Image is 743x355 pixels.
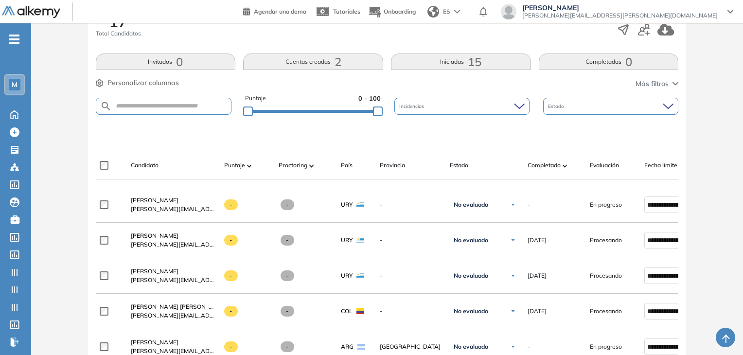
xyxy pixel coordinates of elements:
img: Ícono de flecha [510,202,516,208]
img: URY [356,202,364,208]
span: - [380,307,442,316]
img: [missing "en.ARROW_ALT" translation] [309,164,314,167]
span: URY [341,271,353,280]
img: ARG [357,344,365,350]
span: Estado [548,103,566,110]
a: [PERSON_NAME] [PERSON_NAME] [131,302,216,311]
div: Incidencias [394,98,530,115]
span: Tutoriales [333,8,360,15]
span: - [380,271,442,280]
span: Fecha límite [644,161,677,170]
span: Estado [450,161,468,170]
span: M [12,81,18,89]
img: SEARCH_ALT [100,100,112,112]
span: En progreso [590,200,622,209]
span: ARG [341,342,354,351]
span: Provincia [380,161,405,170]
img: COL [356,308,364,314]
img: Logo [2,6,60,18]
span: Total Candidatos [96,29,141,38]
span: Agendar una demo [254,8,306,15]
img: Ícono de flecha [510,308,516,314]
a: Agendar una demo [243,5,306,17]
span: Candidato [131,161,159,170]
span: - [528,342,530,351]
span: - [281,341,295,352]
span: - [224,235,238,246]
a: [PERSON_NAME] [131,267,216,276]
span: [DATE] [528,236,547,245]
img: URY [356,273,364,279]
span: [PERSON_NAME][EMAIL_ADDRESS][PERSON_NAME][DOMAIN_NAME] [131,311,216,320]
span: URY [341,200,353,209]
span: COL [341,307,353,316]
span: [PERSON_NAME] [131,196,178,204]
span: URY [341,236,353,245]
span: [DATE] [528,307,547,316]
button: Personalizar columnas [96,78,179,88]
span: No evaluado [454,272,488,280]
span: [PERSON_NAME] [131,338,178,346]
span: [PERSON_NAME][EMAIL_ADDRESS][PERSON_NAME][DOMAIN_NAME] [131,240,216,249]
span: - [281,270,295,281]
span: - [224,341,238,352]
span: - [281,306,295,317]
span: [PERSON_NAME][EMAIL_ADDRESS][PERSON_NAME][DOMAIN_NAME] [131,205,216,213]
span: - [281,199,295,210]
button: Invitados0 [96,53,236,70]
span: No evaluado [454,343,488,351]
span: [PERSON_NAME] [PERSON_NAME] [131,303,228,310]
span: 0 - 100 [358,94,381,103]
img: [missing "en.ARROW_ALT" translation] [563,164,567,167]
span: - [224,270,238,281]
span: - [380,236,442,245]
img: world [427,6,439,18]
img: [missing "en.ARROW_ALT" translation] [247,164,252,167]
span: [GEOGRAPHIC_DATA] [380,342,442,351]
button: Onboarding [368,1,416,22]
span: - [528,200,530,209]
span: Evaluación [590,161,619,170]
i: - [9,38,19,40]
span: Más filtros [636,79,669,89]
span: - [224,199,238,210]
span: Incidencias [399,103,426,110]
button: Completadas0 [539,53,679,70]
img: arrow [454,10,460,14]
span: Personalizar columnas [107,78,179,88]
a: [PERSON_NAME] [131,196,216,205]
button: Cuentas creadas2 [243,53,383,70]
span: Procesando [590,236,622,245]
span: País [341,161,353,170]
span: [PERSON_NAME][EMAIL_ADDRESS][PERSON_NAME][DOMAIN_NAME] [522,12,718,19]
img: URY [356,237,364,243]
span: - [380,200,442,209]
span: - [224,306,238,317]
span: Puntaje [224,161,245,170]
span: - [281,235,295,246]
span: No evaluado [454,307,488,315]
img: Ícono de flecha [510,273,516,279]
span: [PERSON_NAME] [131,232,178,239]
span: Onboarding [384,8,416,15]
span: Proctoring [279,161,307,170]
img: Ícono de flecha [510,344,516,350]
div: Estado [543,98,678,115]
span: No evaluado [454,236,488,244]
span: [PERSON_NAME][EMAIL_ADDRESS][PERSON_NAME][DOMAIN_NAME] [131,276,216,284]
span: Completado [528,161,561,170]
span: Puntaje [245,94,266,103]
a: [PERSON_NAME] [131,338,216,347]
span: ES [443,7,450,16]
span: [DATE] [528,271,547,280]
a: [PERSON_NAME] [131,231,216,240]
span: No evaluado [454,201,488,209]
button: Más filtros [636,79,678,89]
span: [PERSON_NAME] [131,267,178,275]
span: [PERSON_NAME] [522,4,718,12]
button: Iniciadas15 [391,53,531,70]
img: Ícono de flecha [510,237,516,243]
iframe: Chat Widget [568,243,743,355]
